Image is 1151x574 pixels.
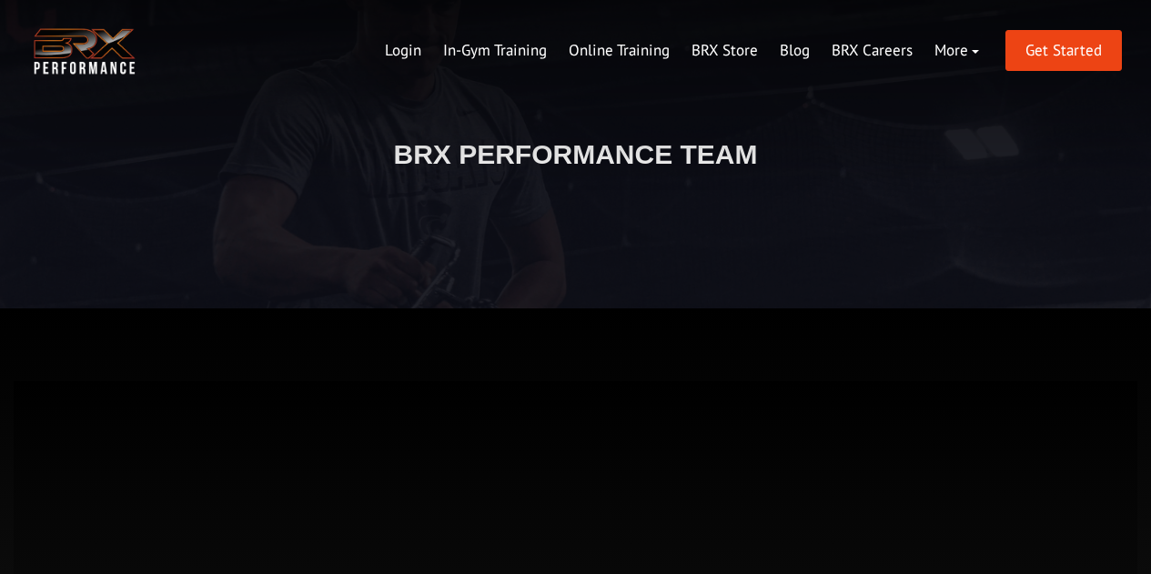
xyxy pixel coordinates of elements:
a: Blog [769,29,821,73]
img: BRX Transparent Logo-2 [30,24,139,79]
a: In-Gym Training [432,29,558,73]
a: More [924,29,990,73]
a: Online Training [558,29,681,73]
a: BRX Careers [821,29,924,73]
a: Login [374,29,432,73]
div: Navigation Menu [374,29,990,73]
a: Get Started [1005,30,1122,71]
a: BRX Store [681,29,769,73]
